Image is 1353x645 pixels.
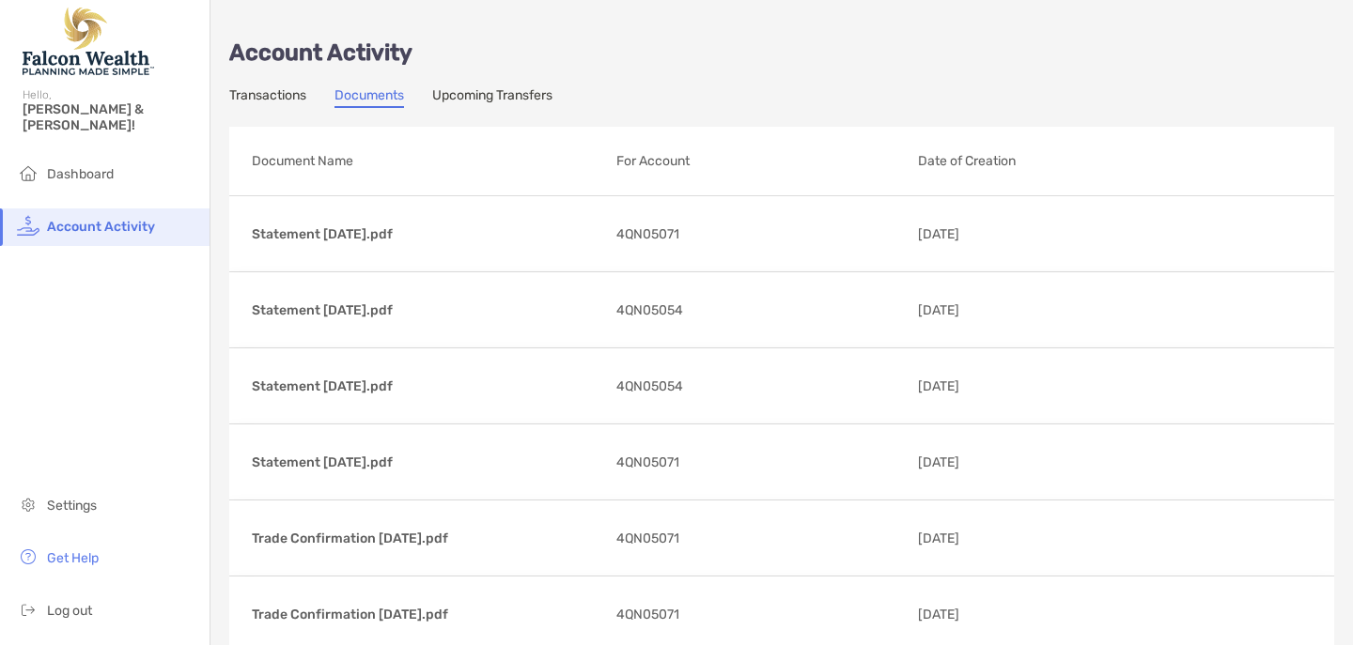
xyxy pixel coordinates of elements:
[918,149,1236,173] p: Date of Creation
[252,149,601,173] p: Document Name
[47,550,99,566] span: Get Help
[616,223,679,246] span: 4QN05071
[252,375,601,398] p: Statement [DATE].pdf
[17,214,39,237] img: activity icon
[252,451,601,474] p: Statement [DATE].pdf
[252,223,601,246] p: Statement [DATE].pdf
[918,299,1077,322] p: [DATE]
[432,87,552,108] a: Upcoming Transfers
[17,493,39,515] img: settings icon
[616,451,679,474] span: 4QN05071
[252,527,601,550] p: Trade Confirmation [DATE].pdf
[918,451,1077,474] p: [DATE]
[17,545,39,568] img: get-help icon
[616,299,683,322] span: 4QN05054
[229,41,1334,65] p: Account Activity
[918,603,1077,626] p: [DATE]
[334,87,404,108] a: Documents
[47,166,114,182] span: Dashboard
[47,603,92,619] span: Log out
[616,375,683,398] span: 4QN05054
[616,527,679,550] span: 4QN05071
[229,87,306,108] a: Transactions
[252,299,601,322] p: Statement [DATE].pdf
[918,375,1077,398] p: [DATE]
[918,527,1077,550] p: [DATE]
[252,603,601,626] p: Trade Confirmation [DATE].pdf
[47,219,155,235] span: Account Activity
[616,603,679,626] span: 4QN05071
[918,223,1077,246] p: [DATE]
[23,8,154,75] img: Falcon Wealth Planning Logo
[17,598,39,621] img: logout icon
[616,149,903,173] p: For Account
[47,498,97,514] span: Settings
[17,161,39,184] img: household icon
[23,101,198,133] span: [PERSON_NAME] & [PERSON_NAME]!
